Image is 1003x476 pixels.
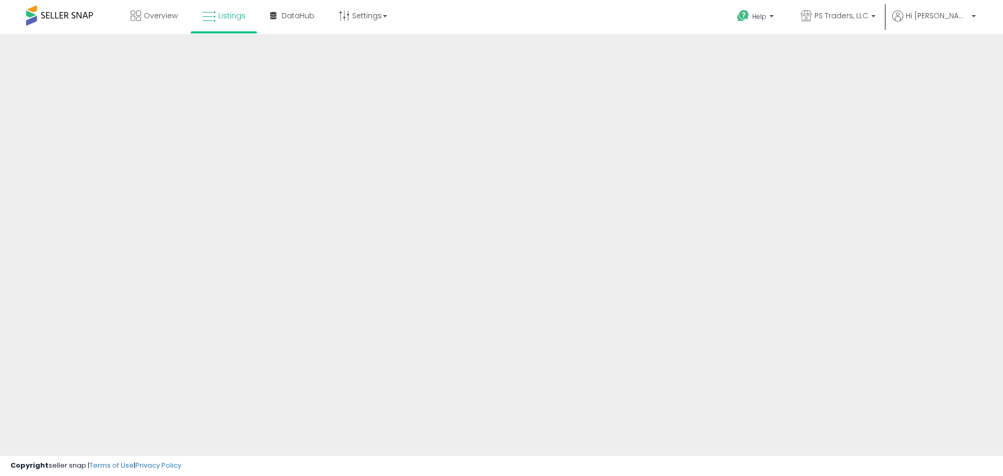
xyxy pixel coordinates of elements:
a: Privacy Policy [135,460,181,470]
span: Overview [144,10,178,21]
i: Get Help [737,9,750,22]
span: DataHub [282,10,314,21]
span: Listings [218,10,246,21]
a: Hi [PERSON_NAME] [892,10,976,34]
span: Hi [PERSON_NAME] [906,10,969,21]
span: PS Traders, LLC [814,10,868,21]
div: seller snap | | [10,461,181,471]
a: Help [729,2,784,34]
strong: Copyright [10,460,49,470]
a: Terms of Use [89,460,134,470]
span: Help [752,12,766,21]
